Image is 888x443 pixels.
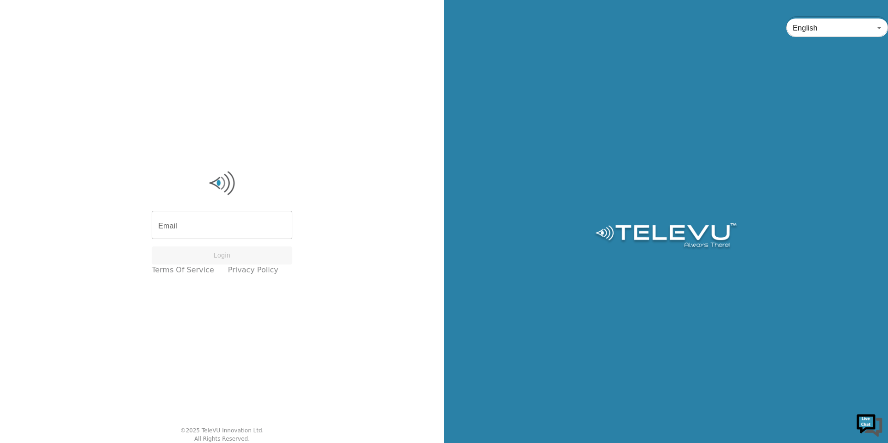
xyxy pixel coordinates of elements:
img: Logo [594,223,738,251]
img: Chat Widget [856,411,883,438]
img: Logo [152,169,292,197]
div: All Rights Reserved. [194,435,250,443]
div: © 2025 TeleVU Innovation Ltd. [180,426,264,435]
a: Terms of Service [152,265,214,276]
div: English [786,15,888,41]
a: Privacy Policy [228,265,278,276]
